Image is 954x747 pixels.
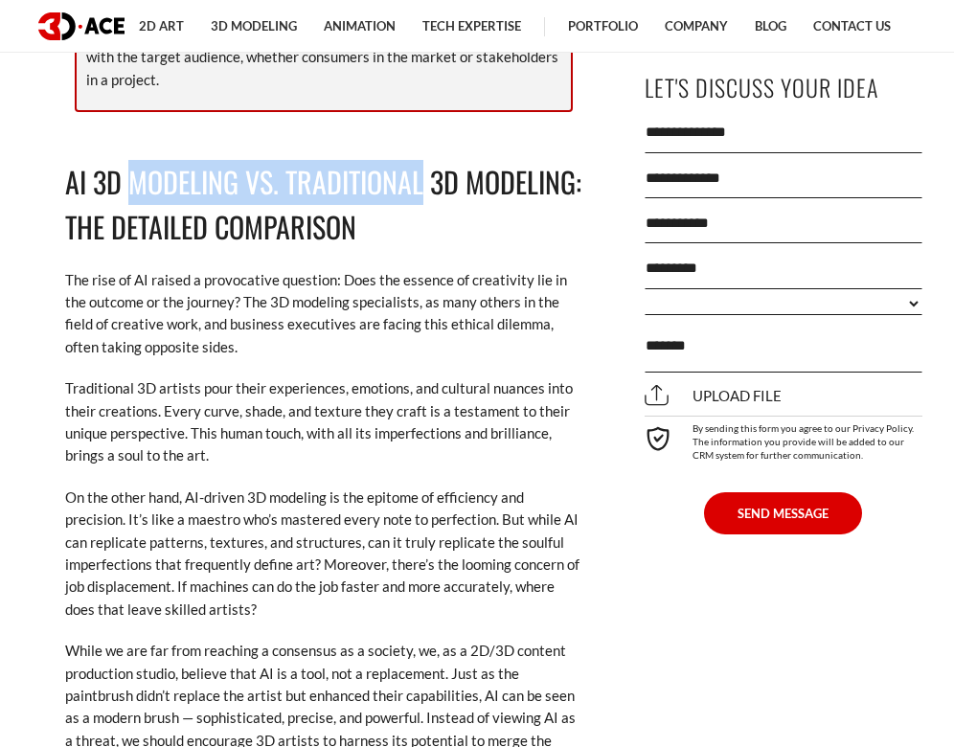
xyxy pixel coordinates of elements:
[704,492,862,534] button: SEND MESSAGE
[645,66,922,109] p: Let's Discuss Your Idea
[65,269,582,359] p: The rise of AI raised a provocative question: Does the essence of creativity lie in the outcome o...
[65,160,582,250] h2: AI 3D Modeling vs. Traditional 3D Modeling: The Detailed Comparison
[645,416,922,462] div: By sending this form you agree to our Privacy Policy. The information you provide will be added t...
[65,377,582,467] p: Traditional 3D artists pour their experiences, emotions, and cultural nuances into their creation...
[645,386,782,403] span: Upload file
[65,487,582,621] p: On the other hand, AI-driven 3D modeling is the epitome of efficiency and precision. It’s like a ...
[38,12,125,40] img: logo dark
